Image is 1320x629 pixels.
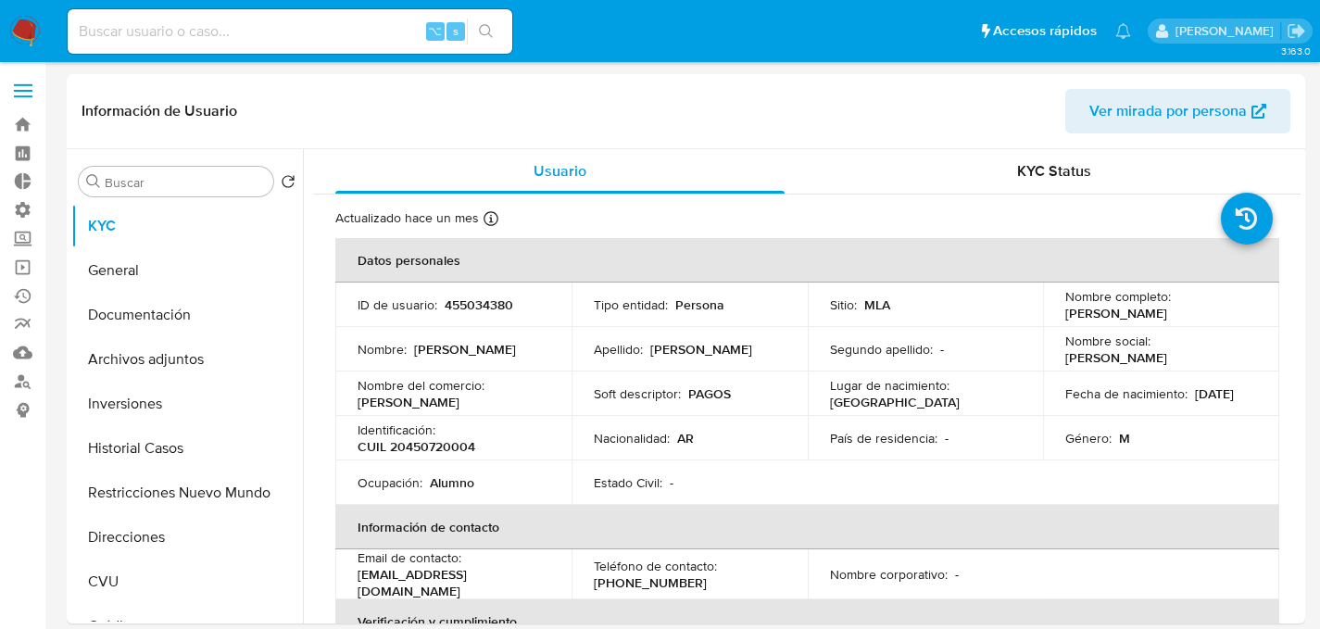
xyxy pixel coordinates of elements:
p: 455034380 [445,296,513,313]
p: Nacionalidad : [594,430,670,447]
p: M [1119,430,1130,447]
p: ID de usuario : [358,296,437,313]
button: Documentación [71,293,303,337]
p: - [945,430,949,447]
p: Fecha de nacimiento : [1065,385,1188,402]
button: KYC [71,204,303,248]
p: Lugar de nacimiento : [830,377,949,394]
p: - [955,566,959,583]
p: Sitio : [830,296,857,313]
p: - [940,341,944,358]
p: Nombre del comercio : [358,377,484,394]
span: s [453,22,459,40]
button: General [71,248,303,293]
p: AR [677,430,694,447]
p: Estado Civil : [594,474,662,491]
span: ⌥ [428,22,442,40]
a: Notificaciones [1115,23,1131,39]
button: Direcciones [71,515,303,560]
p: Soft descriptor : [594,385,681,402]
th: Datos personales [335,238,1279,283]
p: Identificación : [358,421,435,438]
p: Nombre corporativo : [830,566,948,583]
p: [PERSON_NAME] [358,394,459,410]
span: KYC Status [1017,160,1091,182]
p: Teléfono de contacto : [594,558,717,574]
p: Ocupación : [358,474,422,491]
button: Inversiones [71,382,303,426]
p: [EMAIL_ADDRESS][DOMAIN_NAME] [358,566,542,599]
p: País de residencia : [830,430,937,447]
button: search-icon [467,19,505,44]
p: [PERSON_NAME] [1065,305,1167,321]
button: Historial Casos [71,426,303,471]
button: Buscar [86,174,101,189]
p: Nombre : [358,341,407,358]
input: Buscar usuario o caso... [68,19,512,44]
p: Género : [1065,430,1112,447]
button: CVU [71,560,303,604]
p: Persona [675,296,724,313]
p: [PERSON_NAME] [414,341,516,358]
button: Volver al orden por defecto [281,174,295,195]
p: MLA [864,296,890,313]
p: CUIL 20450720004 [358,438,475,455]
p: [PHONE_NUMBER] [594,574,707,591]
input: Buscar [105,174,266,191]
p: Email de contacto : [358,549,461,566]
p: [PERSON_NAME] [1065,349,1167,366]
p: Apellido : [594,341,643,358]
p: PAGOS [688,385,731,402]
p: Tipo entidad : [594,296,668,313]
th: Información de contacto [335,505,1279,549]
p: Actualizado hace un mes [335,209,479,227]
p: [PERSON_NAME] [650,341,752,358]
a: Salir [1287,21,1306,41]
p: Alumno [430,474,474,491]
button: Archivos adjuntos [71,337,303,382]
button: Ver mirada por persona [1065,89,1290,133]
p: [DATE] [1195,385,1234,402]
p: [GEOGRAPHIC_DATA] [830,394,960,410]
span: Usuario [534,160,586,182]
p: facundo.marin@mercadolibre.com [1175,22,1280,40]
span: Ver mirada por persona [1089,89,1247,133]
p: Nombre completo : [1065,288,1171,305]
button: Restricciones Nuevo Mundo [71,471,303,515]
p: Segundo apellido : [830,341,933,358]
h1: Información de Usuario [82,102,237,120]
p: - [670,474,673,491]
p: Nombre social : [1065,333,1150,349]
span: Accesos rápidos [993,21,1097,41]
